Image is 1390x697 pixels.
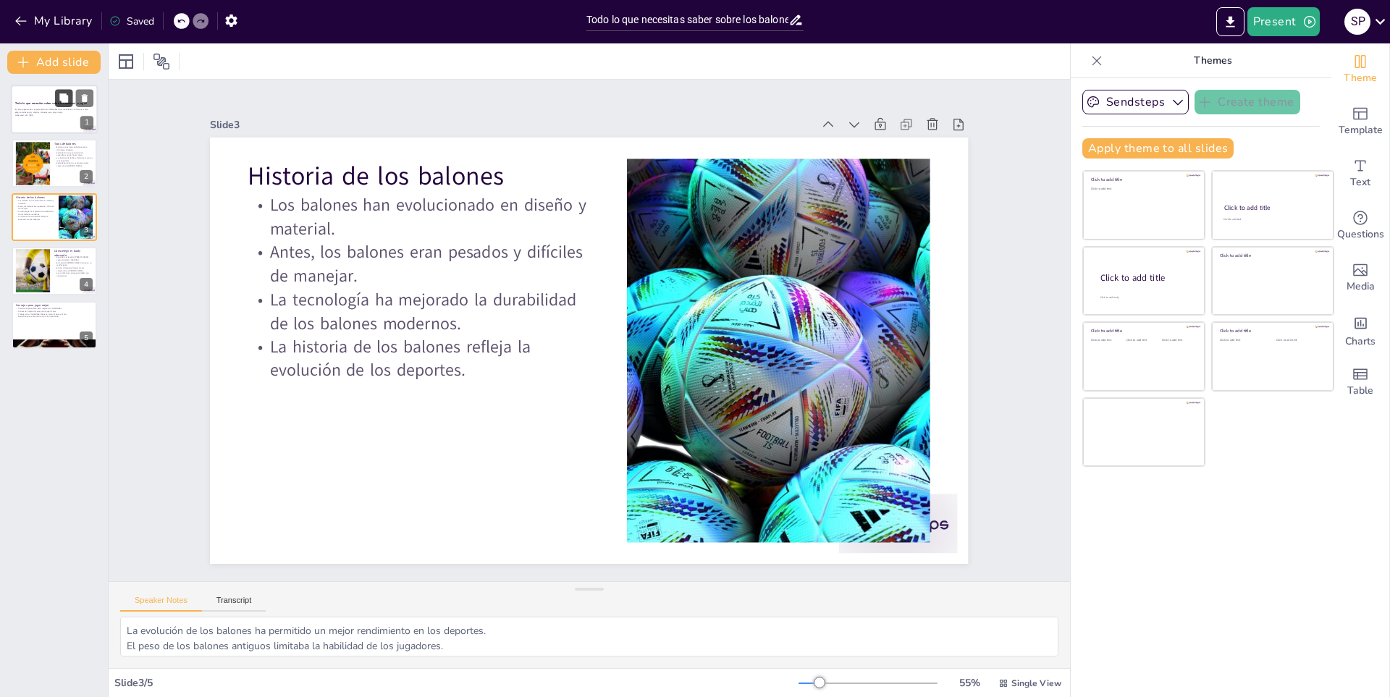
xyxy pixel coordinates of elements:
[114,676,799,690] div: Slide 3 / 5
[1331,200,1389,252] div: Get real-time input from your audience
[54,249,93,257] p: Cómo elegir el balón adecuado
[80,117,93,130] div: 1
[1331,356,1389,408] div: Add a table
[54,161,93,166] p: Cada deporte tiene sus propias reglas sobre el uso [PERSON_NAME].
[1108,43,1317,78] p: Themes
[120,617,1058,656] textarea: La evolución de los balones ha permitido un mejor rendimiento en los deportes. El peso de los bal...
[586,9,788,30] input: Insert title
[1011,677,1061,689] span: Single View
[153,53,170,70] span: Position
[12,193,97,241] div: 3
[1220,253,1323,258] div: Click to add title
[15,108,93,113] p: En esta presentación, exploraremos los diferentes tipos de balones, su historia, cómo elegir el a...
[1216,7,1244,36] button: Export to PowerPoint
[7,51,101,74] button: Add slide
[80,278,93,291] div: 4
[1337,227,1384,242] span: Questions
[1345,334,1376,350] span: Charts
[80,331,93,345] div: 5
[109,14,154,28] div: Saved
[54,151,93,156] p: Cada balón tiene características específicas que lo hacen único.
[11,85,98,134] div: 1
[1220,328,1323,334] div: Click to add title
[54,156,93,161] p: Los balones de fútbol y baloncesto son los más populares.
[55,89,72,106] button: Duplicate Slide
[54,142,93,146] p: Tipos de balones
[54,256,93,261] p: Considera el tamaño [PERSON_NAME] según la edad y habilidad.
[245,288,589,371] p: La tecnología ha mejorado la durabilidad de los balones modernos.
[16,307,93,310] p: Practica regularmente para mejorar tus habilidades.
[1344,7,1370,36] button: S P
[1100,271,1193,284] div: Click to add title
[232,160,576,231] p: Historia de los balones
[1331,43,1389,96] div: Change the overall theme
[1331,148,1389,200] div: Add text boxes
[1091,187,1195,191] div: Click to add text
[1195,90,1300,114] button: Create theme
[952,676,987,690] div: 55 %
[54,272,93,277] p: Las condiciones de juego también son importantes.
[240,241,584,324] p: Antes, los balones eran pesados y difíciles de manejar.
[114,50,138,73] div: Layout
[12,301,97,349] div: 5
[1331,304,1389,356] div: Add charts and graphs
[1344,70,1377,86] span: Theme
[1126,339,1159,342] div: Click to add text
[54,145,93,151] p: Existen varios tipos de balones para diferentes deportes.
[236,194,580,276] p: Los balones han evolucionado en diseño y material.
[16,315,93,318] p: Recuerda que la diversión es lo más importante.
[16,313,93,316] p: Trabaja en tus habilidades básicas, como el pase y el tiro.
[120,596,202,612] button: Speaker Notes
[12,139,97,187] div: 2
[80,170,93,183] div: 2
[1082,138,1234,159] button: Apply theme to all slides
[1344,9,1370,35] div: S P
[16,310,93,313] p: Conoce las reglas del juego para jugar mejor.
[1276,339,1322,342] div: Click to add text
[15,114,93,117] p: Generated with [URL]
[1339,122,1383,138] span: Template
[190,96,790,172] div: Slide 3
[202,596,266,612] button: Transcript
[12,247,97,295] div: 4
[1224,203,1320,212] div: Click to add title
[1100,295,1192,299] div: Click to add body
[16,210,54,215] p: La tecnología ha mejorado la durabilidad de los balones modernos.
[1347,383,1373,399] span: Table
[1223,218,1320,221] div: Click to add text
[80,224,93,237] div: 3
[54,267,93,272] p: El tipo de deporte determina las características [PERSON_NAME].
[1091,177,1195,182] div: Click to add title
[1331,252,1389,304] div: Add images, graphics, shapes or video
[1247,7,1320,36] button: Present
[16,216,54,221] p: La historia de los balones refleja la evolución de los deportes.
[16,205,54,210] p: Antes, los balones eran pesados y difíciles de manejar.
[15,101,87,105] strong: Todo lo que necesitas saber sobre los balones: ¡a jugar!
[16,199,54,204] p: Los balones han evolucionado en diseño y material.
[250,335,594,418] p: La historia de los balones refleja la evolución de los deportes.
[1220,339,1265,342] div: Click to add text
[1331,96,1389,148] div: Add ready made slides
[1082,90,1189,114] button: Sendsteps
[1091,339,1124,342] div: Click to add text
[1350,174,1370,190] span: Text
[1347,279,1375,295] span: Media
[1091,328,1195,334] div: Click to add title
[16,303,93,308] p: Consejos para jugar mejor
[54,261,93,266] p: El material [PERSON_NAME] influye en su rendimiento.
[11,9,98,33] button: My Library
[16,195,54,200] p: Historia de los balones
[1162,339,1195,342] div: Click to add text
[76,89,93,106] button: Delete Slide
